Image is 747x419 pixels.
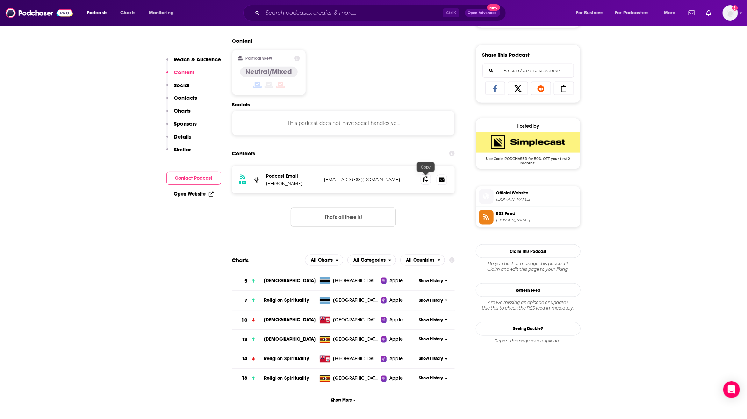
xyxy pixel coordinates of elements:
[264,278,316,284] a: [DEMOGRAPHIC_DATA]
[571,7,612,19] button: open menu
[389,336,403,343] span: Apple
[305,255,343,266] h2: Platforms
[317,317,381,324] a: [GEOGRAPHIC_DATA]
[232,291,264,310] a: 7
[333,297,379,304] span: Botswana
[232,111,455,136] div: This podcast does not have social handles yet.
[264,336,316,342] a: [DEMOGRAPHIC_DATA]
[416,298,450,304] button: Show History
[174,191,214,197] a: Open Website
[174,120,197,127] p: Sponsors
[476,123,580,129] div: Hosted by
[174,146,191,153] p: Similar
[250,5,513,21] div: Search podcasts, credits, & more...
[174,69,195,76] p: Content
[174,56,221,63] p: Reach & Audience
[723,5,738,21] img: User Profile
[389,375,403,382] span: Apple
[266,173,319,179] p: Podcast Email
[333,356,379,363] span: Bermuda
[333,317,379,324] span: Bermuda
[482,51,530,58] h3: Share This Podcast
[476,339,581,344] div: Report this page as a duplicate.
[305,255,343,266] button: open menu
[488,64,568,77] input: Email address or username...
[479,189,577,204] a: Official Website[DOMAIN_NAME]
[686,7,698,19] a: Show notifications dropdown
[496,197,577,202] span: stitcher.com
[166,94,197,107] button: Contacts
[317,356,381,363] a: [GEOGRAPHIC_DATA]
[232,271,264,291] a: 5
[174,94,197,101] p: Contacts
[291,208,396,227] button: Nothing here.
[576,8,604,18] span: For Business
[389,317,403,324] span: Apple
[246,68,292,76] h4: Neutral/Mixed
[487,4,500,11] span: New
[242,336,247,344] h3: 13
[241,316,247,324] h3: 10
[82,7,116,19] button: open menu
[333,375,379,382] span: Uganda
[664,8,676,18] span: More
[416,278,450,284] button: Show History
[723,5,738,21] span: Logged in as ZoeJethani
[264,356,309,362] span: Religion Spirituality
[381,317,416,324] a: Apple
[732,5,738,11] svg: Add a profile image
[389,297,403,304] span: Apple
[611,7,659,19] button: open menu
[479,210,577,225] a: RSS Feed[DOMAIN_NAME]
[659,7,684,19] button: open menu
[264,376,309,382] span: Religion Spirituality
[324,177,415,183] p: [EMAIL_ADDRESS][DOMAIN_NAME]
[232,37,450,44] h2: Content
[317,297,381,304] a: [GEOGRAPHIC_DATA]
[232,101,455,108] h2: Socials
[443,8,459,17] span: Ctrl K
[166,146,191,159] button: Similar
[87,8,107,18] span: Podcasts
[419,298,443,304] span: Show History
[317,336,381,343] a: [GEOGRAPHIC_DATA]
[476,132,580,153] img: SimpleCast Deal: Use Code: PODCHASER for 50% OFF your first 2 months!
[166,133,192,146] button: Details
[476,322,581,336] a: Seeing Double?
[554,82,574,95] a: Copy Link
[723,5,738,21] button: Show profile menu
[406,258,435,263] span: All Countries
[416,356,450,362] button: Show History
[476,261,581,272] div: Claim and edit this page to your liking.
[245,56,272,61] h2: Political Skew
[264,297,309,303] a: Religion Spirituality
[232,330,264,349] a: 13
[166,120,197,133] button: Sponsors
[232,257,249,263] h2: Charts
[703,7,714,19] a: Show notifications dropdown
[166,56,221,69] button: Reach & Audience
[353,258,386,263] span: All Categories
[485,82,505,95] a: Share on Facebook
[419,317,443,323] span: Show History
[166,172,221,185] button: Contact Podcast
[389,356,403,363] span: Apple
[232,369,264,388] a: 18
[476,132,580,165] a: SimpleCast Deal: Use Code: PODCHASER for 50% OFF your first 2 months!
[311,258,333,263] span: All Charts
[232,311,264,330] a: 10
[476,261,581,267] span: Do you host or manage this podcast?
[264,317,316,323] span: [DEMOGRAPHIC_DATA]
[232,394,455,407] button: Show More
[476,153,580,165] span: Use Code: PODCHASER for 50% OFF your first 2 months!
[482,64,574,78] div: Search followers
[416,336,450,342] button: Show History
[242,355,247,363] h3: 14
[6,6,73,20] img: Podchaser - Follow, Share and Rate Podcasts
[723,381,740,398] div: Open Intercom Messenger
[174,107,191,114] p: Charts
[166,107,191,120] button: Charts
